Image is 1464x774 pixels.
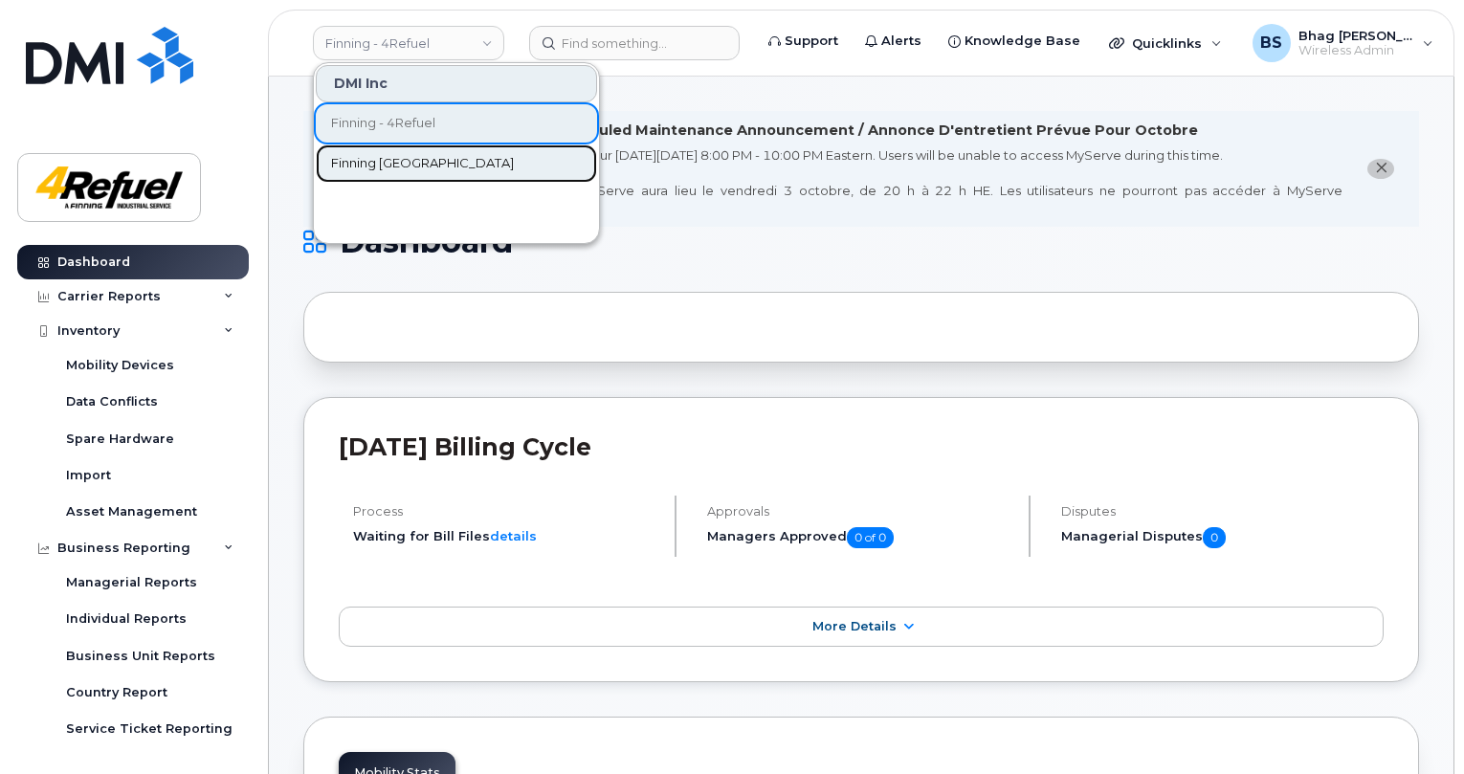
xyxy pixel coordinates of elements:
[316,65,597,102] div: DMI Inc
[316,104,597,143] a: Finning - 4Refuel
[1061,527,1384,548] h5: Managerial Disputes
[1061,504,1384,519] h4: Disputes
[812,619,897,633] span: More Details
[1203,527,1226,548] span: 0
[490,528,537,543] a: details
[485,121,1198,141] div: October Scheduled Maintenance Announcement / Annonce D'entretient Prévue Pour Octobre
[707,504,1012,519] h4: Approvals
[316,144,597,183] a: Finning [GEOGRAPHIC_DATA]
[353,504,658,519] h4: Process
[353,527,658,545] li: Waiting for Bill Files
[1367,159,1394,179] button: close notification
[847,527,894,548] span: 0 of 0
[331,114,435,133] span: Finning - 4Refuel
[707,527,1012,548] h5: Managers Approved
[339,432,1384,461] h2: [DATE] Billing Cycle
[331,154,514,173] span: Finning [GEOGRAPHIC_DATA]
[341,146,1342,217] div: MyServe scheduled maintenance will occur [DATE][DATE] 8:00 PM - 10:00 PM Eastern. Users will be u...
[1381,691,1450,760] iframe: Messenger Launcher
[340,228,513,256] span: Dashboard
